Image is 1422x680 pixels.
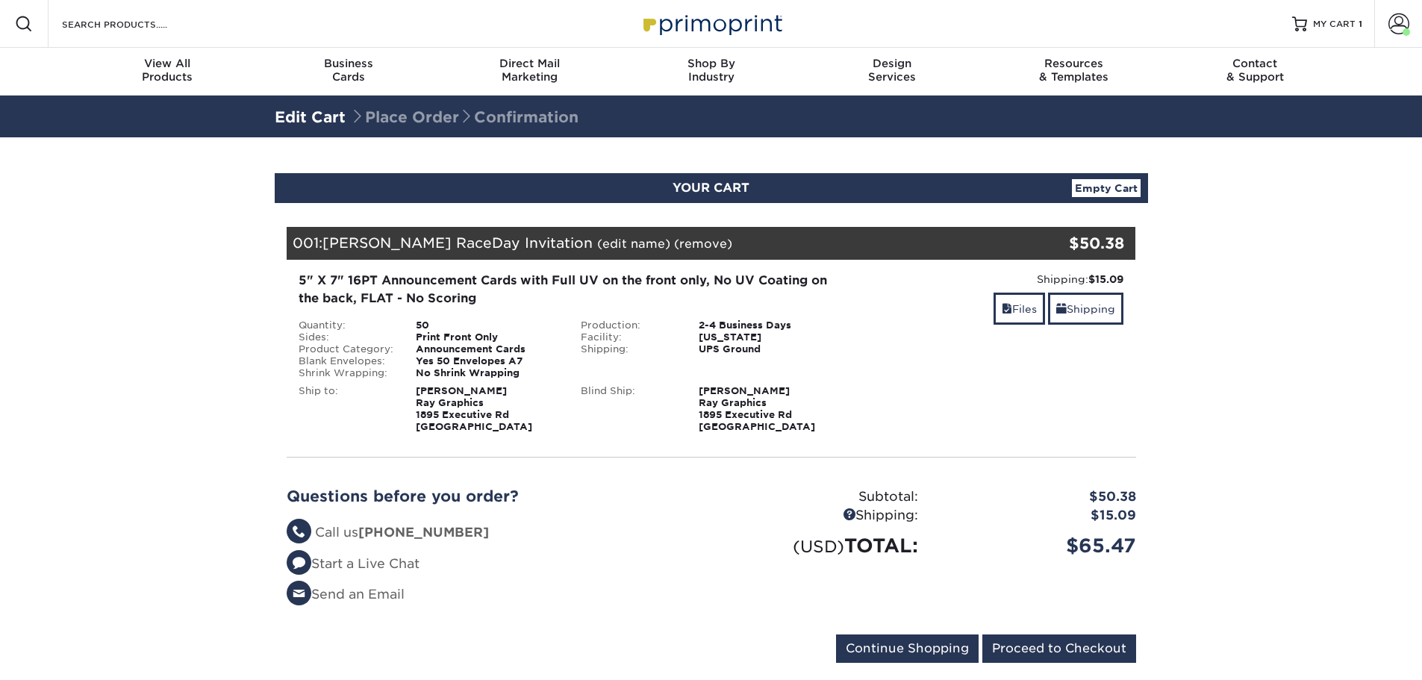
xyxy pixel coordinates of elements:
div: Print Front Only [405,331,570,343]
a: Shipping [1048,293,1123,325]
span: shipping [1056,303,1067,315]
a: View AllProducts [77,48,258,96]
strong: [PERSON_NAME] Ray Graphics 1895 Executive Rd [GEOGRAPHIC_DATA] [699,385,815,432]
input: SEARCH PRODUCTS..... [60,15,206,33]
a: Empty Cart [1072,179,1141,197]
span: Contact [1164,57,1346,70]
div: 001: [287,227,994,260]
a: DesignServices [802,48,983,96]
input: Continue Shopping [836,634,979,663]
div: Services [802,57,983,84]
span: YOUR CART [673,181,749,195]
div: 50 [405,319,570,331]
div: $50.38 [994,232,1125,255]
span: files [1002,303,1012,315]
a: Start a Live Chat [287,556,420,571]
span: MY CART [1313,18,1356,31]
a: (edit name) [597,237,670,251]
div: TOTAL: [711,531,929,560]
span: Resources [983,57,1164,70]
div: Shipping: [711,506,929,525]
div: Announcement Cards [405,343,570,355]
small: (USD) [793,537,844,556]
img: Primoprint [637,7,786,40]
a: Send an Email [287,587,405,602]
a: (remove) [674,237,732,251]
a: Resources& Templates [983,48,1164,96]
a: Contact& Support [1164,48,1346,96]
span: View All [77,57,258,70]
div: & Templates [983,57,1164,84]
a: BusinessCards [258,48,439,96]
div: 2-4 Business Days [687,319,852,331]
div: $65.47 [929,531,1147,560]
div: Subtotal: [711,487,929,507]
div: Shipping: [570,343,687,355]
div: 5" X 7" 16PT Announcement Cards with Full UV on the front only, No UV Coating on the back, FLAT -... [299,272,841,308]
a: Edit Cart [275,108,346,126]
div: Blank Envelopes: [287,355,405,367]
strong: [PERSON_NAME] Ray Graphics 1895 Executive Rd [GEOGRAPHIC_DATA] [416,385,532,432]
div: Production: [570,319,687,331]
div: Products [77,57,258,84]
div: UPS Ground [687,343,852,355]
div: $50.38 [929,487,1147,507]
span: Business [258,57,439,70]
div: $15.09 [929,506,1147,525]
li: Call us [287,523,700,543]
a: Files [994,293,1045,325]
div: Blind Ship: [570,385,687,433]
div: Industry [620,57,802,84]
div: Product Category: [287,343,405,355]
span: [PERSON_NAME] RaceDay Invitation [322,234,593,251]
span: 1 [1359,19,1362,29]
div: Shrink Wrapping: [287,367,405,379]
span: Direct Mail [439,57,620,70]
span: Place Order Confirmation [350,108,579,126]
span: Shop By [620,57,802,70]
strong: [PHONE_NUMBER] [358,525,489,540]
input: Proceed to Checkout [982,634,1136,663]
div: Shipping: [864,272,1124,287]
span: Design [802,57,983,70]
div: Quantity: [287,319,405,331]
strong: $15.09 [1088,273,1123,285]
h2: Questions before you order? [287,487,700,505]
div: & Support [1164,57,1346,84]
div: Cards [258,57,439,84]
div: Facility: [570,331,687,343]
div: Sides: [287,331,405,343]
a: Shop ByIndustry [620,48,802,96]
div: Marketing [439,57,620,84]
a: Direct MailMarketing [439,48,620,96]
div: No Shrink Wrapping [405,367,570,379]
div: [US_STATE] [687,331,852,343]
div: Yes 50 Envelopes A7 [405,355,570,367]
div: Ship to: [287,385,405,433]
